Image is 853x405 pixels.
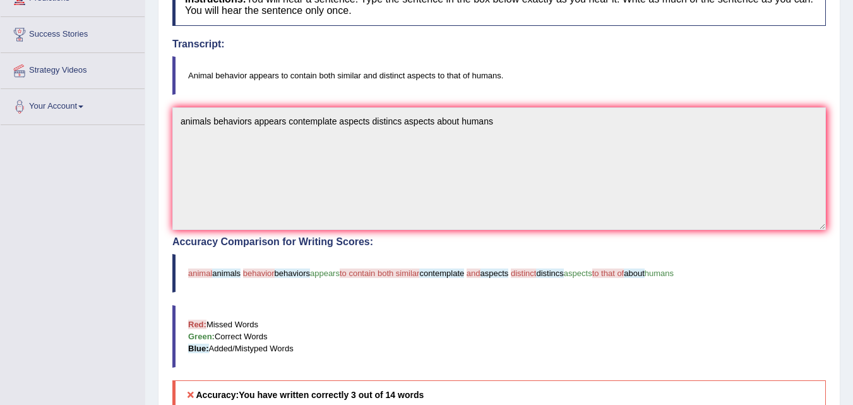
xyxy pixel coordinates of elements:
[239,390,424,400] b: You have written correctly 3 out of 14 words
[275,269,310,278] span: behaviors
[1,89,145,121] a: Your Account
[564,269,592,278] span: aspects
[536,269,563,278] span: distincs
[172,56,826,95] blockquote: Animal behavior appears to contain both similar and distinct aspects to that of humans.
[188,320,206,329] b: Red:
[480,269,509,278] span: aspects
[511,269,536,278] span: distinct
[467,269,480,278] span: and
[172,236,826,248] h4: Accuracy Comparison for Writing Scores:
[243,269,275,278] span: behavior
[310,269,340,278] span: appears
[188,344,209,353] b: Blue:
[592,269,624,278] span: to that of
[1,17,145,49] a: Success Stories
[172,305,826,368] blockquote: Missed Words Correct Words Added/Mistyped Words
[1,53,145,85] a: Strategy Videos
[645,269,674,278] span: humans
[188,269,212,278] span: animal
[212,269,241,278] span: animals
[340,269,419,278] span: to contain both similar
[172,39,826,50] h4: Transcript:
[624,269,645,278] span: about
[188,332,215,341] b: Green:
[419,269,464,278] span: contemplate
